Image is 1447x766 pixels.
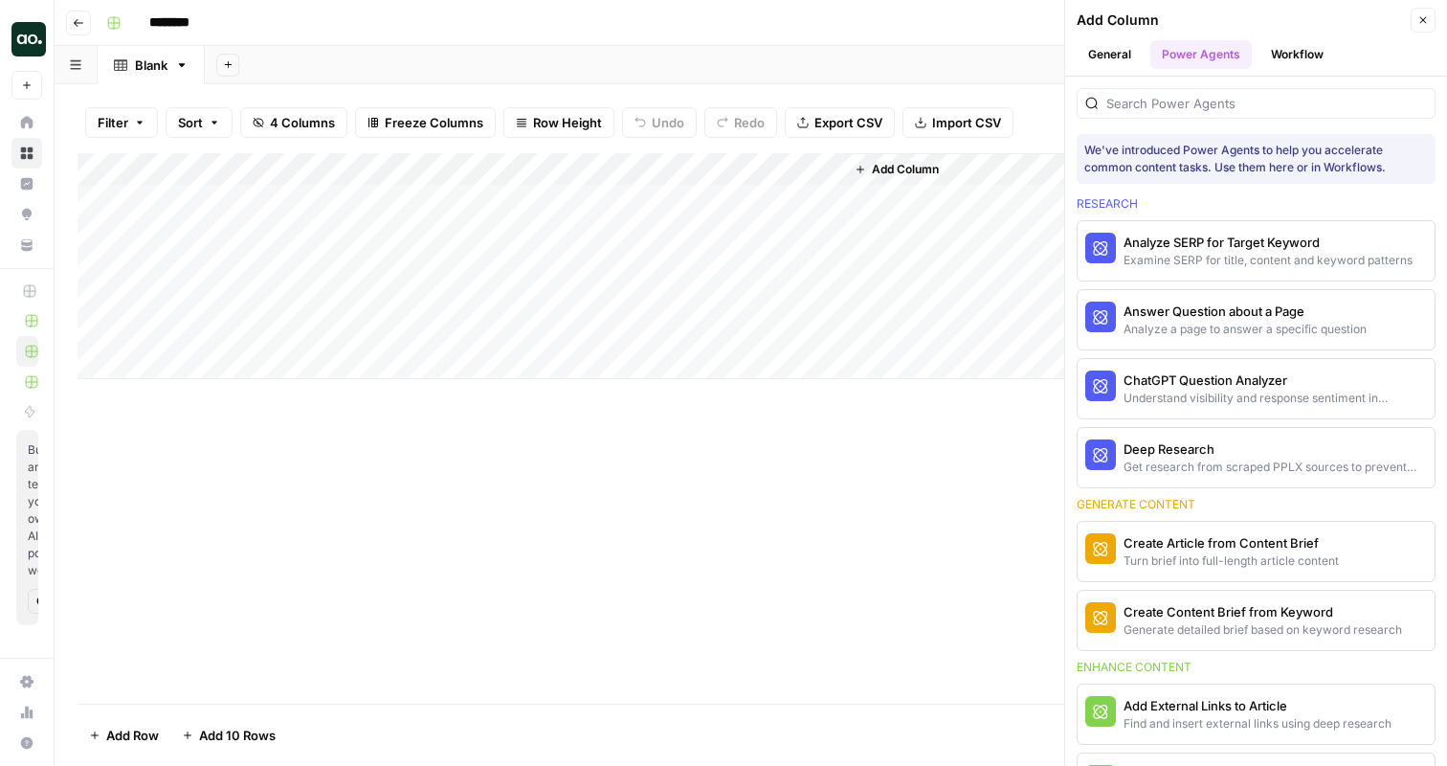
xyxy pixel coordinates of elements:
[11,728,42,758] button: Help + Support
[1124,621,1402,639] div: Generate detailed brief based on keyword research
[847,157,946,182] button: Add Column
[11,138,42,169] a: Browse
[1124,552,1339,570] div: Turn brief into full-length article content
[11,15,42,63] button: Workspace: Zoe Jessup
[11,199,42,230] a: Opportunities
[1124,533,1339,552] div: Create Article from Content Brief
[1078,359,1435,418] button: ChatGPT Question AnalyzerUnderstand visibility and response sentiment in ChatGPT
[11,697,42,728] a: Usage
[178,113,203,132] span: Sort
[1124,252,1413,269] div: Examine SERP for title, content and keyword patterns
[1078,290,1435,349] button: Answer Question about a PageAnalyze a page to answer a specific question
[385,113,483,132] span: Freeze Columns
[1078,428,1435,487] button: Deep ResearchGet research from scraped PPLX sources to prevent source [MEDICAL_DATA]
[85,107,158,138] button: Filter
[1124,715,1391,732] div: Find and insert external links using deep research
[11,107,42,138] a: Home
[78,720,170,751] button: Add Row
[622,107,697,138] button: Undo
[503,107,614,138] button: Row Height
[902,107,1013,138] button: Import CSV
[199,726,276,745] span: Add 10 Rows
[1084,142,1428,176] div: We've introduced Power Agents to help you accelerate common content tasks. Use them here or in Wo...
[1124,602,1402,621] div: Create Content Brief from Keyword
[11,169,42,199] a: Insights
[1106,94,1427,113] input: Search Power Agents
[135,56,167,75] div: Blank
[240,107,347,138] button: 4 Columns
[106,726,159,745] span: Add Row
[11,666,42,697] a: Settings
[1124,321,1367,338] div: Analyze a page to answer a specific question
[36,593,48,610] span: Get Started
[11,22,46,56] img: Zoe Jessup Logo
[1078,522,1435,581] button: Create Article from Content BriefTurn brief into full-length article content
[270,113,335,132] span: 4 Columns
[785,107,895,138] button: Export CSV
[1078,685,1435,744] button: Add External Links to ArticleFind and insert external links using deep research
[1124,459,1427,476] div: Get research from scraped PPLX sources to prevent source [MEDICAL_DATA]
[1078,221,1435,281] button: Analyze SERP for Target KeywordExamine SERP for title, content and keyword patterns
[1150,40,1252,69] button: Power Agents
[28,589,56,614] button: Get Started
[1124,390,1427,407] div: Understand visibility and response sentiment in ChatGPT
[704,107,777,138] button: Redo
[355,107,496,138] button: Freeze Columns
[170,720,287,751] button: Add 10 Rows
[1077,496,1436,513] div: Generate content
[1259,40,1335,69] button: Workflow
[1078,591,1435,650] button: Create Content Brief from KeywordGenerate detailed brief based on keyword research
[533,113,602,132] span: Row Height
[1077,659,1436,676] div: Enhance content
[814,113,882,132] span: Export CSV
[1124,233,1413,252] div: Analyze SERP for Target Keyword
[98,113,128,132] span: Filter
[166,107,233,138] button: Sort
[1124,439,1427,459] div: Deep Research
[1077,40,1143,69] button: General
[1124,302,1367,321] div: Answer Question about a Page
[734,113,765,132] span: Redo
[1124,371,1427,390] div: ChatGPT Question Analyzer
[652,113,684,132] span: Undo
[98,46,205,84] a: Blank
[11,230,42,260] a: Your Data
[1077,195,1436,213] div: Research
[932,113,1001,132] span: Import CSV
[1124,696,1391,715] div: Add External Links to Article
[872,161,939,178] span: Add Column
